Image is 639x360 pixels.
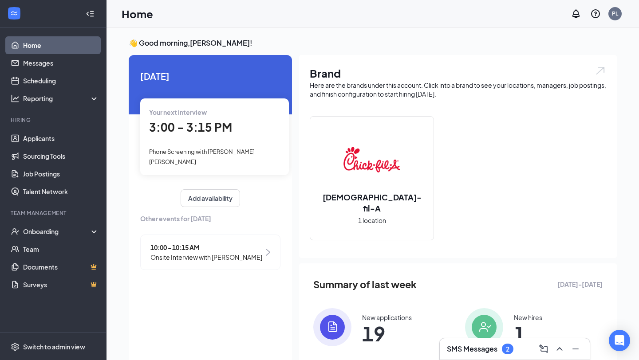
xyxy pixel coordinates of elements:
h1: Home [122,6,153,21]
svg: QuestionInfo [590,8,601,19]
img: icon [313,308,351,346]
span: Your next interview [149,108,207,116]
span: [DATE] [140,69,280,83]
a: Scheduling [23,72,99,90]
div: Open Intercom Messenger [609,330,630,351]
span: [DATE] - [DATE] [557,279,603,289]
h3: 👋 Good morning, [PERSON_NAME] ! [129,38,617,48]
svg: Minimize [570,344,581,354]
div: New applications [362,313,412,322]
div: New hires [514,313,542,322]
h1: Brand [310,66,606,81]
a: SurveysCrown [23,276,99,293]
svg: Notifications [571,8,581,19]
a: Team [23,240,99,258]
img: Chick-fil-A [343,131,400,188]
a: Applicants [23,129,99,147]
div: Team Management [11,209,97,217]
span: Other events for [DATE] [140,214,280,223]
svg: Settings [11,342,20,351]
a: DocumentsCrown [23,258,99,276]
span: Phone Screening with [PERSON_NAME] [PERSON_NAME] [149,148,255,165]
div: PL [612,10,618,17]
svg: UserCheck [11,227,20,236]
svg: Analysis [11,94,20,103]
span: 1 location [358,215,386,225]
h2: [DEMOGRAPHIC_DATA]-fil-A [310,192,434,214]
div: Switch to admin view [23,342,85,351]
img: open.6027fd2a22e1237b5b06.svg [595,66,606,76]
a: Home [23,36,99,54]
div: Reporting [23,94,99,103]
button: Add availability [181,189,240,207]
svg: ChevronUp [554,344,565,354]
div: Onboarding [23,227,91,236]
div: 2 [506,345,509,353]
button: ComposeMessage [536,342,551,356]
svg: Collapse [86,9,95,18]
span: Onsite Interview with [PERSON_NAME] [150,252,262,262]
div: Hiring [11,116,97,124]
span: 1 [514,325,542,341]
a: Messages [23,54,99,72]
svg: ComposeMessage [538,344,549,354]
span: 19 [362,325,412,341]
span: Summary of last week [313,277,417,292]
a: Talent Network [23,183,99,200]
img: icon [465,308,503,346]
button: Minimize [568,342,583,356]
a: Sourcing Tools [23,147,99,165]
h3: SMS Messages [447,344,497,354]
span: 10:00 - 10:15 AM [150,243,262,252]
svg: WorkstreamLogo [10,9,19,18]
span: 3:00 - 3:15 PM [149,120,232,134]
div: Here are the brands under this account. Click into a brand to see your locations, managers, job p... [310,81,606,98]
a: Job Postings [23,165,99,183]
button: ChevronUp [552,342,567,356]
